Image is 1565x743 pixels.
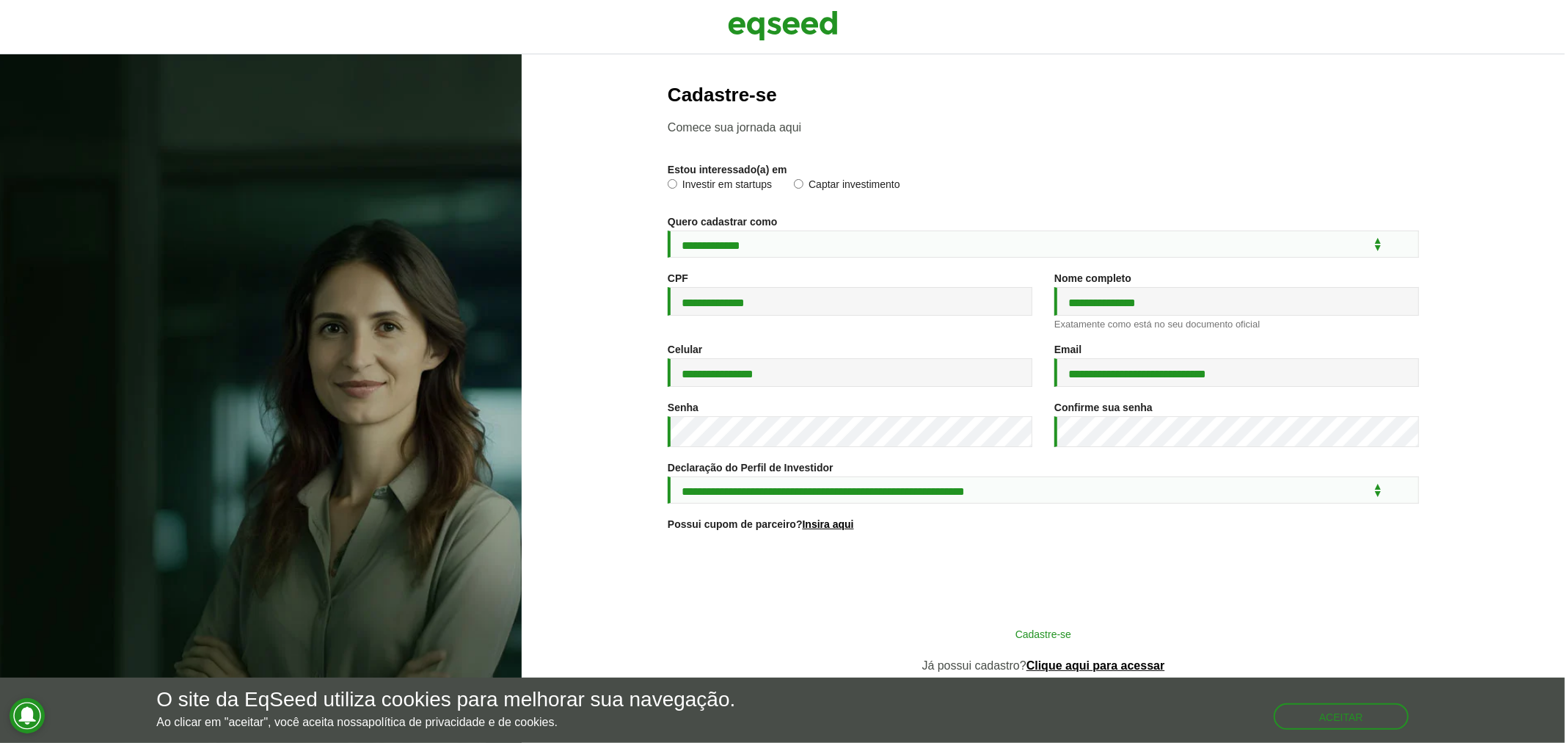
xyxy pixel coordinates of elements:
label: Estou interessado(a) em [668,164,787,175]
label: Declaração do Perfil de Investidor [668,463,833,473]
label: Email [1054,344,1081,355]
h5: O site da EqSeed utiliza cookies para melhorar sua navegação. [156,689,735,711]
button: Cadastre-se [853,620,1234,648]
iframe: reCAPTCHA [932,548,1155,605]
label: CPF [668,273,688,283]
label: Confirme sua senha [1054,402,1153,413]
label: Nome completo [1054,273,1131,283]
div: Exatamente como está no seu documento oficial [1054,319,1419,329]
p: Ao clicar em "aceitar", você aceita nossa . [156,715,735,729]
input: Captar investimento [794,179,803,189]
button: Aceitar [1274,703,1409,730]
p: Já possui cadastro? [853,659,1234,673]
label: Celular [668,344,702,355]
label: Senha [668,402,698,413]
a: Clique aqui para acessar [1026,660,1165,672]
label: Possui cupom de parceiro? [668,519,854,529]
input: Investir em startups [668,179,677,189]
img: EqSeed Logo [728,7,838,44]
a: Insira aqui [803,519,854,529]
a: política de privacidade e de cookies [368,717,555,728]
label: Quero cadastrar como [668,217,777,227]
p: Comece sua jornada aqui [668,120,1419,134]
label: Investir em startups [668,179,772,194]
label: Captar investimento [794,179,900,194]
h2: Cadastre-se [668,84,1419,106]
